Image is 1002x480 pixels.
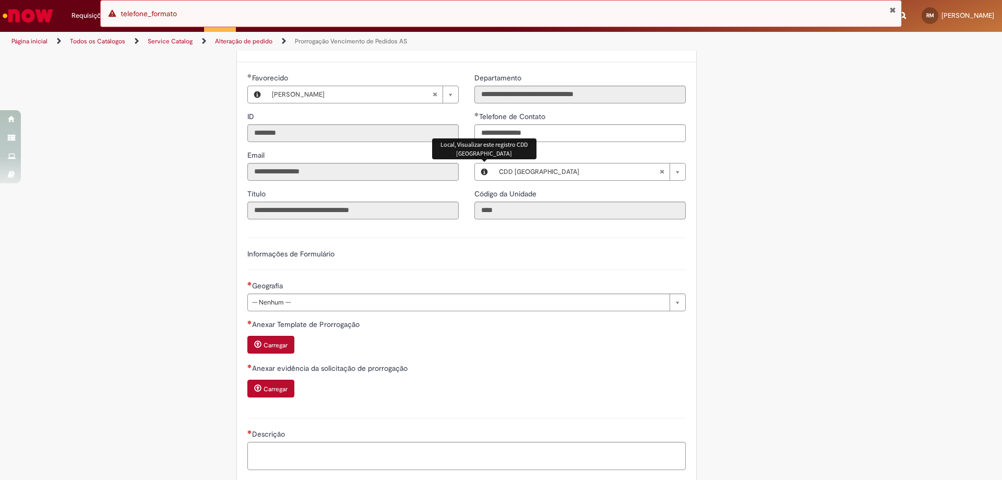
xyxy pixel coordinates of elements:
input: Telefone de Contato [474,124,686,142]
label: Somente leitura - Departamento [474,73,523,83]
input: ID [247,124,459,142]
label: Somente leitura - Email [247,150,267,160]
span: CDD [GEOGRAPHIC_DATA] [499,163,659,180]
span: Necessários [247,364,252,368]
label: Somente leitura - Título [247,189,268,199]
label: Informações de Formulário [247,249,335,259]
button: Favorecido, Visualizar este registro Rafael Millek [248,86,267,103]
span: Anexar evidência da solicitação de prorrogação [252,364,410,373]
span: Geografia [252,281,285,290]
input: Código da Unidade [474,202,686,219]
a: Prorrogação Vencimento de Pedidos AS [295,37,407,45]
a: Service Catalog [148,37,193,45]
img: ServiceNow [1,5,55,26]
a: Todos os Catálogos [70,37,125,45]
ul: Trilhas de página [8,32,660,51]
button: Carregar anexo de Anexar evidência da solicitação de prorrogação Required [247,380,294,397]
span: Descrição [252,429,287,439]
span: -- Nenhum -- [252,294,664,311]
span: Anexar Template de Prorrogação [252,320,362,329]
span: Somente leitura - Departamento [474,73,523,83]
input: Título [247,202,459,219]
span: [PERSON_NAME] [941,11,994,20]
div: Local, Visualizar este registro CDD [GEOGRAPHIC_DATA] [432,138,536,159]
span: Somente leitura - Título [247,189,268,198]
button: Carregar anexo de Anexar Template de Prorrogação Required [247,336,294,354]
span: Necessários - Favorecido [252,73,290,83]
span: Necessários [247,282,252,286]
a: Alteração de pedido [215,37,272,45]
small: Carregar [264,341,288,349]
span: Requisições [71,10,108,21]
span: Necessários [247,430,252,434]
span: Telefone de Contato [479,112,547,121]
label: Somente leitura - ID [247,111,256,122]
abbr: Limpar campo Favorecido [427,86,443,103]
input: Departamento [474,86,686,103]
button: Local, Visualizar este registro CDD Curitiba [475,163,494,180]
a: Página inicial [11,37,47,45]
span: telefone_formato [121,9,177,18]
span: Obrigatório Preenchido [247,74,252,78]
button: Fechar Notificação [889,6,896,14]
abbr: Limpar campo Local [654,163,670,180]
label: Somente leitura - Código da Unidade [474,189,539,199]
span: RM [926,12,934,19]
span: Necessários [247,320,252,324]
span: Obrigatório Preenchido [474,112,479,116]
span: Somente leitura - Código da Unidade [474,189,539,198]
small: Carregar [264,385,288,393]
input: Email [247,163,459,181]
a: CDD [GEOGRAPHIC_DATA]Limpar campo Local [494,163,685,180]
span: Somente leitura - ID [247,112,256,121]
textarea: Descrição [247,442,686,470]
span: [PERSON_NAME] [272,86,432,103]
a: [PERSON_NAME]Limpar campo Favorecido [267,86,458,103]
